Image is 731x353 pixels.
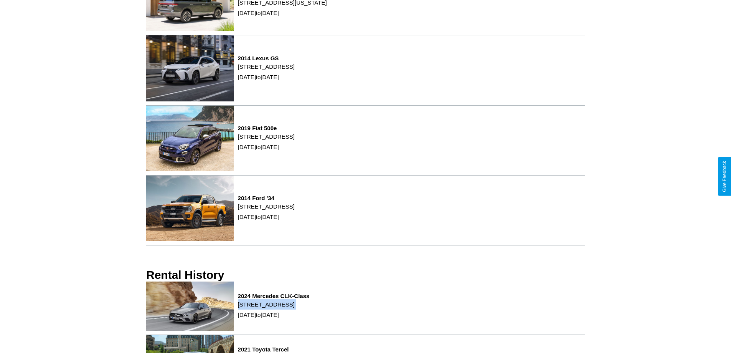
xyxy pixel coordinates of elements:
[238,212,295,222] p: [DATE] to [DATE]
[238,8,327,18] p: [DATE] to [DATE]
[238,346,359,353] h3: 2021 Toyota Tercel
[146,35,234,101] img: rental
[238,310,310,320] p: [DATE] to [DATE]
[238,201,295,212] p: [STREET_ADDRESS]
[146,268,224,282] h3: Rental History
[238,131,295,142] p: [STREET_ADDRESS]
[722,161,727,192] div: Give Feedback
[146,106,234,171] img: rental
[238,61,295,72] p: [STREET_ADDRESS]
[238,195,295,201] h3: 2014 Ford '34
[146,282,234,331] img: rental
[146,176,234,241] img: rental
[238,299,310,310] p: [STREET_ADDRESS]
[238,125,295,131] h3: 2019 Fiat 500e
[238,142,295,152] p: [DATE] to [DATE]
[238,293,310,299] h3: 2024 Mercedes CLK-Class
[238,55,295,61] h3: 2014 Lexus GS
[238,72,295,82] p: [DATE] to [DATE]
